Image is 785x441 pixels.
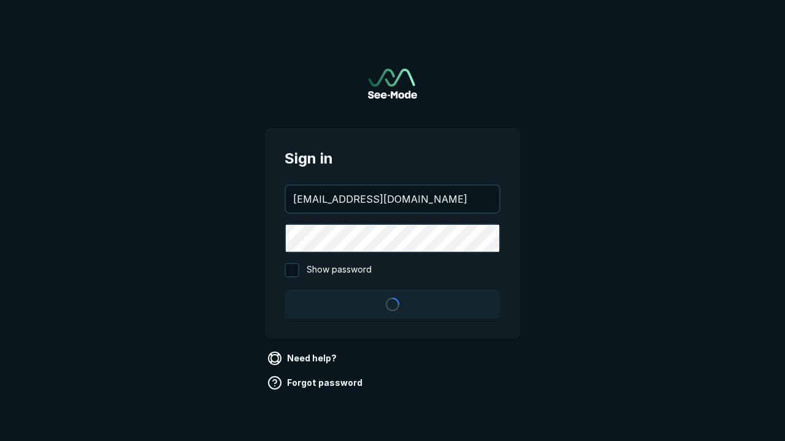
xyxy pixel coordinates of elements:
span: Sign in [285,148,500,170]
a: Forgot password [265,373,367,393]
span: Show password [307,263,372,277]
img: See-Mode Logo [368,69,417,99]
a: Go to sign in [368,69,417,99]
a: Need help? [265,349,342,368]
input: your@email.com [286,186,499,213]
